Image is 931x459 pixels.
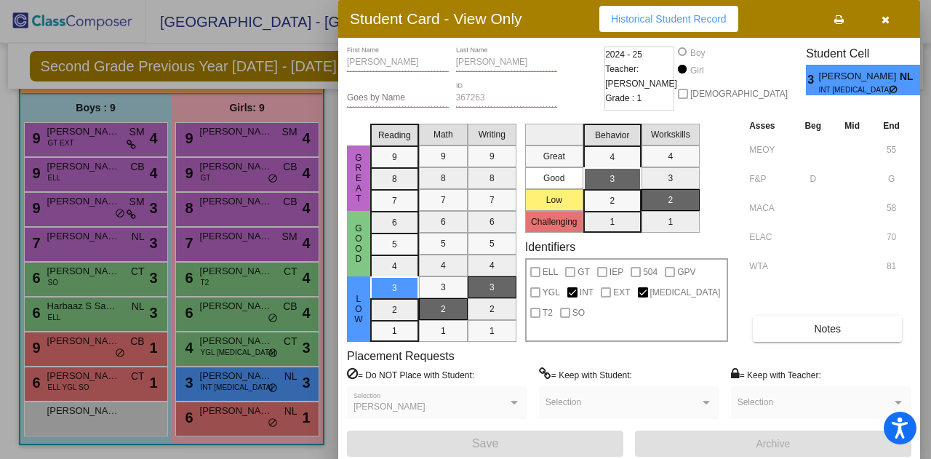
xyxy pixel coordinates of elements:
div: Girl [690,64,704,77]
th: Mid [833,118,871,134]
input: assessment [749,197,789,219]
button: Save [347,431,623,457]
span: Teacher: [PERSON_NAME] [605,62,677,91]
span: [MEDICAL_DATA] [650,284,721,301]
label: Placement Requests [347,349,455,363]
input: assessment [749,255,789,277]
span: T2 [543,304,553,322]
span: EXT [613,284,630,301]
div: Boy [690,47,706,60]
span: Grade : 1 [605,91,642,105]
span: YGL [543,284,560,301]
th: Beg [793,118,833,134]
span: Good [352,223,365,264]
span: [PERSON_NAME] [819,69,900,84]
span: NL [900,69,920,84]
h3: Student Card - View Only [350,9,522,28]
span: INT [580,284,594,301]
span: Save [472,437,498,450]
span: Great [352,153,365,204]
input: assessment [749,168,789,190]
span: SO [572,304,585,322]
span: [PERSON_NAME] [353,402,425,412]
span: INT [MEDICAL_DATA] [819,84,890,95]
span: [DEMOGRAPHIC_DATA] [690,85,788,103]
span: GPV [677,263,695,281]
button: Archive [635,431,911,457]
span: 2024 - 25 [605,47,642,62]
button: Notes [753,316,902,342]
span: Historical Student Record [611,13,727,25]
input: assessment [749,139,789,161]
label: = Do NOT Place with Student: [347,367,474,382]
label: = Keep with Student: [539,367,632,382]
th: Asses [746,118,793,134]
input: Enter ID [456,93,558,103]
span: ELL [543,263,558,281]
input: goes by name [347,93,449,103]
button: Historical Student Record [599,6,738,32]
span: GT [578,263,590,281]
th: End [871,118,911,134]
span: IEP [610,263,623,281]
input: assessment [749,226,789,248]
span: Notes [814,323,841,335]
span: 504 [643,263,658,281]
span: Low [352,294,365,324]
span: Archive [756,438,791,450]
span: 3 [806,71,818,89]
label: = Keep with Teacher: [731,367,821,382]
label: Identifiers [525,240,575,254]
